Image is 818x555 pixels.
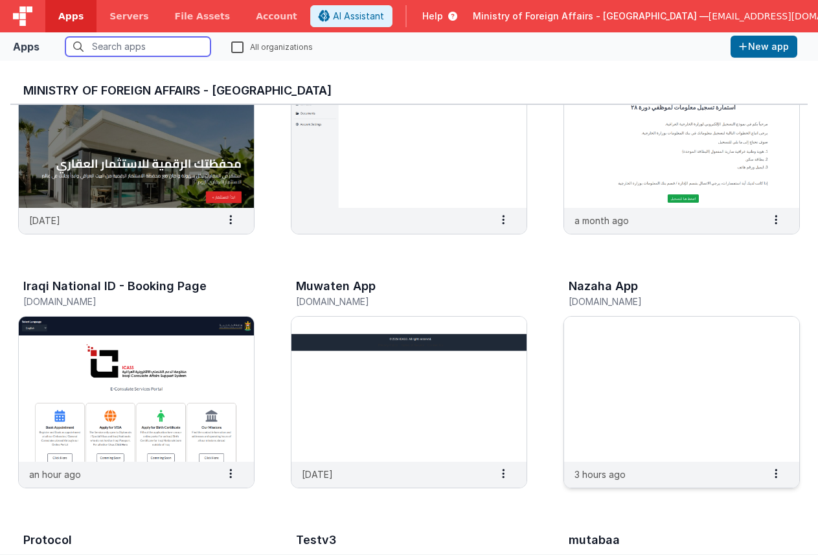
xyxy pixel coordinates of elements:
[574,214,629,227] p: a month ago
[569,534,620,547] h3: mutabaa
[473,10,709,23] span: Ministry of Foreign Affairs - [GEOGRAPHIC_DATA] —
[569,280,638,293] h3: Nazaha App
[23,280,207,293] h3: Iraqi National ID - Booking Page
[23,84,795,97] h3: Ministry of Foreign Affairs - [GEOGRAPHIC_DATA]
[574,468,626,481] p: 3 hours ago
[29,214,60,227] p: [DATE]
[23,534,72,547] h3: Protocol
[302,468,333,481] p: [DATE]
[175,10,231,23] span: File Assets
[58,10,84,23] span: Apps
[422,10,443,23] span: Help
[23,297,222,306] h5: [DOMAIN_NAME]
[296,297,495,306] h5: [DOMAIN_NAME]
[296,280,376,293] h3: Muwaten App
[731,36,797,58] button: New app
[29,468,81,481] p: an hour ago
[109,10,148,23] span: Servers
[333,10,384,23] span: AI Assistant
[310,5,392,27] button: AI Assistant
[569,297,767,306] h5: [DOMAIN_NAME]
[231,40,313,52] label: All organizations
[296,534,336,547] h3: Testv3
[65,37,210,56] input: Search apps
[13,39,40,54] div: Apps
